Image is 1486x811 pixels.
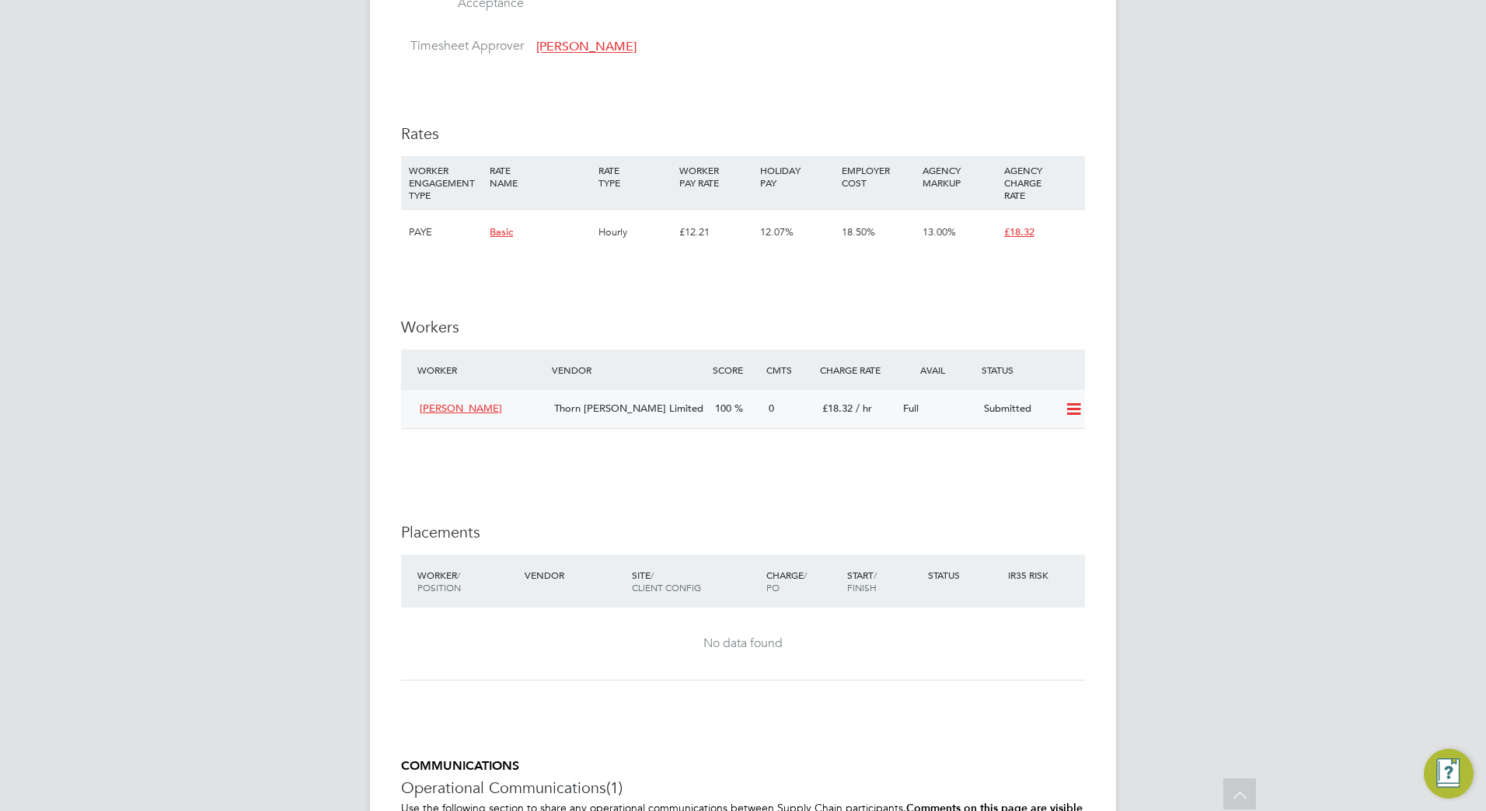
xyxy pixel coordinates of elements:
div: Score [709,356,762,384]
h3: Placements [401,522,1085,542]
div: HOLIDAY PAY [756,156,837,197]
div: EMPLOYER COST [838,156,919,197]
div: Start [843,561,924,601]
button: Engage Resource Center [1424,749,1474,799]
span: 100 [715,402,731,415]
div: AGENCY CHARGE RATE [1000,156,1081,209]
div: Site [628,561,762,601]
div: AGENCY MARKUP [919,156,999,197]
span: (1) [606,778,623,798]
div: Charge Rate [816,356,897,384]
div: RATE TYPE [595,156,675,197]
span: £18.32 [1004,225,1034,238]
span: / Client Config [632,569,701,593]
div: Worker [413,561,521,601]
div: Status [924,561,1005,589]
span: Basic [490,225,513,238]
div: Avail [897,356,978,384]
h3: Workers [401,317,1085,337]
h3: Rates [401,124,1085,144]
div: WORKER ENGAGEMENT TYPE [405,156,486,209]
span: Thorn [PERSON_NAME] Limited [554,402,703,415]
div: IR35 Risk [1004,561,1058,589]
div: Submitted [978,396,1059,422]
h5: COMMUNICATIONS [401,758,1085,774]
span: 0 [769,402,774,415]
div: RATE NAME [486,156,594,197]
div: Hourly [595,210,675,255]
span: [PERSON_NAME] [536,40,637,55]
span: 18.50% [842,225,875,238]
span: / Finish [847,569,877,593]
h3: Operational Communications [401,778,1085,798]
span: 12.07% [760,225,794,238]
span: / hr [856,402,872,415]
div: £12.21 [675,210,756,255]
div: No data found [417,635,1069,652]
div: Status [978,356,1085,384]
span: £18.32 [822,402,853,415]
div: Cmts [762,356,816,384]
div: Worker [413,356,548,384]
div: PAYE [405,210,486,255]
span: [PERSON_NAME] [420,402,502,415]
span: / PO [766,569,807,593]
label: Timesheet Approver [401,38,524,54]
div: Vendor [548,356,709,384]
div: WORKER PAY RATE [675,156,756,197]
div: Vendor [521,561,628,589]
span: / Position [417,569,461,593]
span: 13.00% [923,225,956,238]
div: Charge [762,561,843,601]
span: Full [903,402,919,415]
